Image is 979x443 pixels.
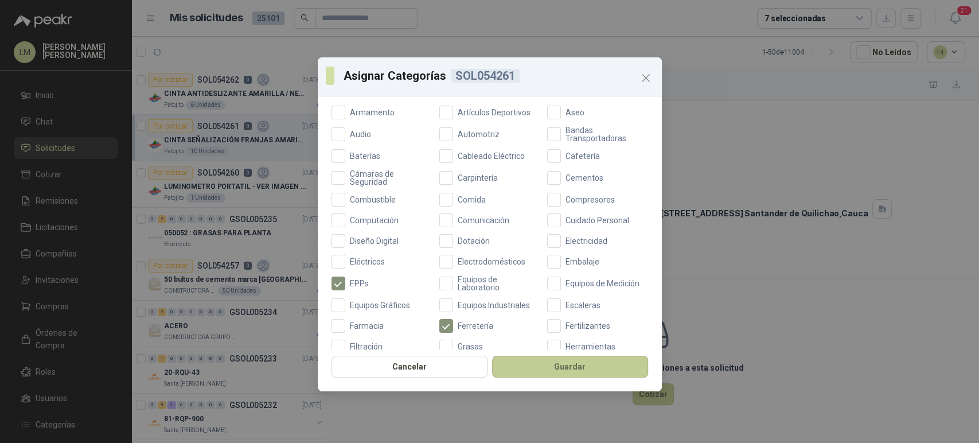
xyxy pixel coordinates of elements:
[345,216,403,224] span: Computación
[345,108,399,116] span: Armamento
[453,196,490,204] span: Comida
[453,152,529,160] span: Cableado Eléctrico
[453,258,530,266] span: Electrodomésticos
[344,67,654,84] p: Asignar Categorías
[453,108,535,116] span: Artículos Deportivos
[345,322,388,330] span: Farmacia
[561,343,620,351] span: Herramientas
[345,170,432,186] span: Cámaras de Seguridad
[492,356,648,378] button: Guardar
[453,216,514,224] span: Comunicación
[453,343,487,351] span: Grasas
[345,301,415,309] span: Equipos Gráficos
[345,279,373,287] span: EPPs
[561,301,605,309] span: Escaleras
[561,196,619,204] span: Compresores
[453,275,540,292] span: Equipos de Laboratorio
[453,322,498,330] span: Ferretería
[561,216,634,224] span: Cuidado Personal
[561,126,648,142] span: Bandas Transportadoras
[561,258,604,266] span: Embalaje
[561,152,604,160] span: Cafetería
[561,237,612,245] span: Electricidad
[453,130,504,138] span: Automotriz
[345,130,376,138] span: Audio
[561,279,644,287] span: Equipos de Medición
[453,301,535,309] span: Equipos Industriales
[345,237,403,245] span: Diseño Digital
[561,322,615,330] span: Fertilizantes
[451,69,520,83] div: SOL054261
[345,196,400,204] span: Combustible
[453,237,494,245] span: Dotación
[345,152,385,160] span: Baterías
[561,108,589,116] span: Aseo
[331,356,487,378] button: Cancelar
[561,174,608,182] span: Cementos
[453,174,502,182] span: Carpintería
[345,343,387,351] span: Filtración
[637,69,655,87] button: Close
[345,258,389,266] span: Eléctricos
